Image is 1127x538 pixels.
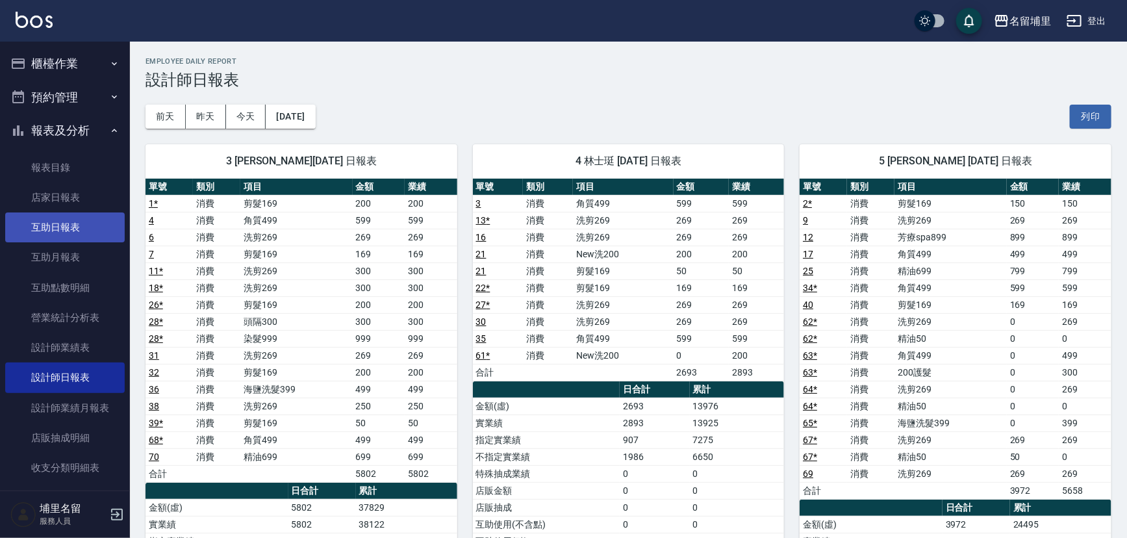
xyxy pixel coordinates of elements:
[353,263,405,279] td: 300
[1007,398,1059,415] td: 0
[353,313,405,330] td: 300
[193,330,240,347] td: 消費
[1059,482,1111,499] td: 5658
[847,195,894,212] td: 消費
[674,179,729,196] th: 金額
[800,179,1111,500] table: a dense table
[729,296,784,313] td: 269
[1007,179,1059,196] th: 金額
[674,296,729,313] td: 269
[149,367,159,378] a: 32
[240,364,353,381] td: 剪髮169
[353,212,405,229] td: 599
[5,273,125,303] a: 互助點數明細
[620,415,689,431] td: 2893
[353,330,405,347] td: 999
[523,330,573,347] td: 消費
[5,393,125,423] a: 設計師業績月報表
[356,483,457,500] th: 累計
[1059,398,1111,415] td: 0
[674,279,729,296] td: 169
[149,232,154,242] a: 6
[674,330,729,347] td: 599
[226,105,266,129] button: 今天
[473,465,620,482] td: 特殊抽成業績
[847,263,894,279] td: 消費
[353,296,405,313] td: 200
[1007,448,1059,465] td: 50
[146,179,193,196] th: 單號
[573,296,673,313] td: 洗剪269
[353,364,405,381] td: 200
[523,279,573,296] td: 消費
[690,415,785,431] td: 13925
[240,296,353,313] td: 剪髮169
[894,246,1007,263] td: 角質499
[800,179,847,196] th: 單號
[5,47,125,81] button: 櫃檯作業
[847,347,894,364] td: 消費
[847,279,894,296] td: 消費
[353,381,405,398] td: 499
[405,229,457,246] td: 269
[573,313,673,330] td: 洗剪269
[894,179,1007,196] th: 項目
[5,363,125,392] a: 設計師日報表
[573,229,673,246] td: 洗剪269
[488,155,769,168] span: 4 林士珽 [DATE] 日報表
[240,415,353,431] td: 剪髮169
[405,431,457,448] td: 499
[803,232,813,242] a: 12
[473,179,523,196] th: 單號
[149,249,154,259] a: 7
[1059,263,1111,279] td: 799
[803,266,813,276] a: 25
[5,114,125,147] button: 報表及分析
[1059,448,1111,465] td: 0
[193,431,240,448] td: 消費
[473,398,620,415] td: 金額(虛)
[1007,347,1059,364] td: 0
[894,229,1007,246] td: 芳療spa899
[894,313,1007,330] td: 洗剪269
[690,499,785,516] td: 0
[523,179,573,196] th: 類別
[405,398,457,415] td: 250
[894,415,1007,431] td: 海鹽洗髮399
[894,296,1007,313] td: 剪髮169
[5,303,125,333] a: 營業統計分析表
[240,212,353,229] td: 角質499
[405,246,457,263] td: 169
[1059,212,1111,229] td: 269
[729,313,784,330] td: 269
[729,229,784,246] td: 269
[1061,9,1111,33] button: 登出
[193,212,240,229] td: 消費
[405,465,457,482] td: 5802
[1007,482,1059,499] td: 3972
[690,381,785,398] th: 累計
[573,246,673,263] td: New洗200
[573,347,673,364] td: New洗200
[1007,330,1059,347] td: 0
[193,179,240,196] th: 類別
[353,195,405,212] td: 200
[674,313,729,330] td: 269
[894,330,1007,347] td: 精油50
[353,415,405,431] td: 50
[523,212,573,229] td: 消費
[620,465,689,482] td: 0
[573,179,673,196] th: 項目
[240,246,353,263] td: 剪髮169
[240,195,353,212] td: 剪髮169
[240,279,353,296] td: 洗剪269
[405,212,457,229] td: 599
[573,212,673,229] td: 洗剪269
[1007,195,1059,212] td: 150
[193,263,240,279] td: 消費
[193,415,240,431] td: 消費
[240,398,353,415] td: 洗剪269
[1007,364,1059,381] td: 0
[5,81,125,114] button: 預約管理
[405,347,457,364] td: 269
